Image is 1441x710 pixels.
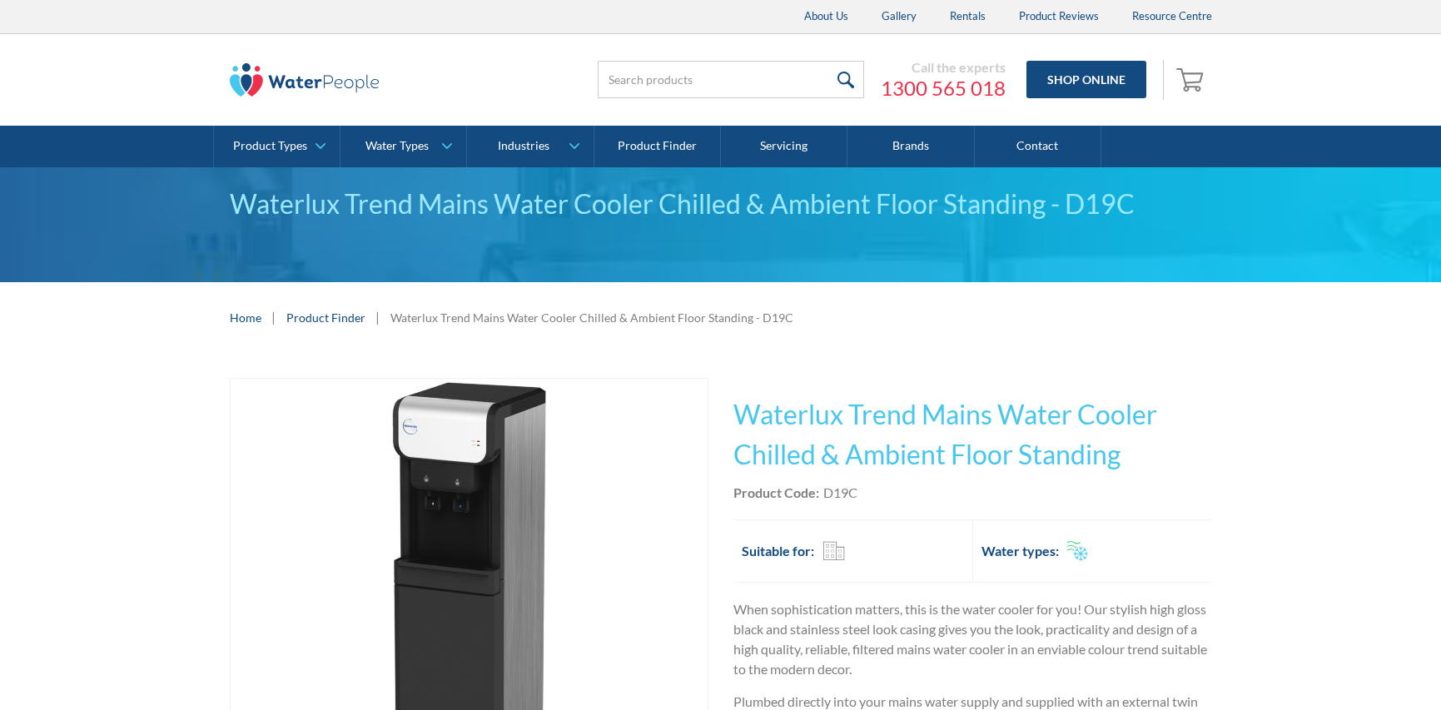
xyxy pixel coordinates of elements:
div: D19C [823,483,857,503]
a: Product Finder [594,126,721,167]
a: Product Finder [286,309,365,326]
div: Waterlux Trend Mains Water Cooler Chilled & Ambient Floor Standing - D19C [230,184,1212,224]
a: Home [230,309,261,326]
a: Water Types [340,126,466,167]
a: Contact [975,126,1101,167]
p: When sophistication matters, this is the water cooler for you! Our stylish high gloss black and s... [733,599,1212,679]
div: | [374,307,382,327]
a: Industries [467,126,593,167]
div: Product Types [233,139,307,153]
img: The Water People [230,63,380,97]
strong: Product Code: [733,484,819,500]
a: Servicing [721,126,847,167]
div: Industries [498,139,549,153]
a: 1300 565 018 [881,76,1006,101]
div: | [270,307,278,327]
h2: Suitable for: [742,541,814,561]
h2: Water types: [981,541,1059,561]
a: Open cart [1172,60,1212,100]
a: Shop Online [1026,61,1146,98]
input: Search products [598,61,864,98]
div: Water Types [365,139,429,153]
div: Call the experts [881,59,1006,76]
a: Product Types [214,126,340,167]
a: Brands [847,126,974,167]
h1: Waterlux Trend Mains Water Cooler Chilled & Ambient Floor Standing [733,395,1212,474]
img: shopping cart [1176,66,1208,92]
div: Waterlux Trend Mains Water Cooler Chilled & Ambient Floor Standing - D19C [390,309,793,326]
